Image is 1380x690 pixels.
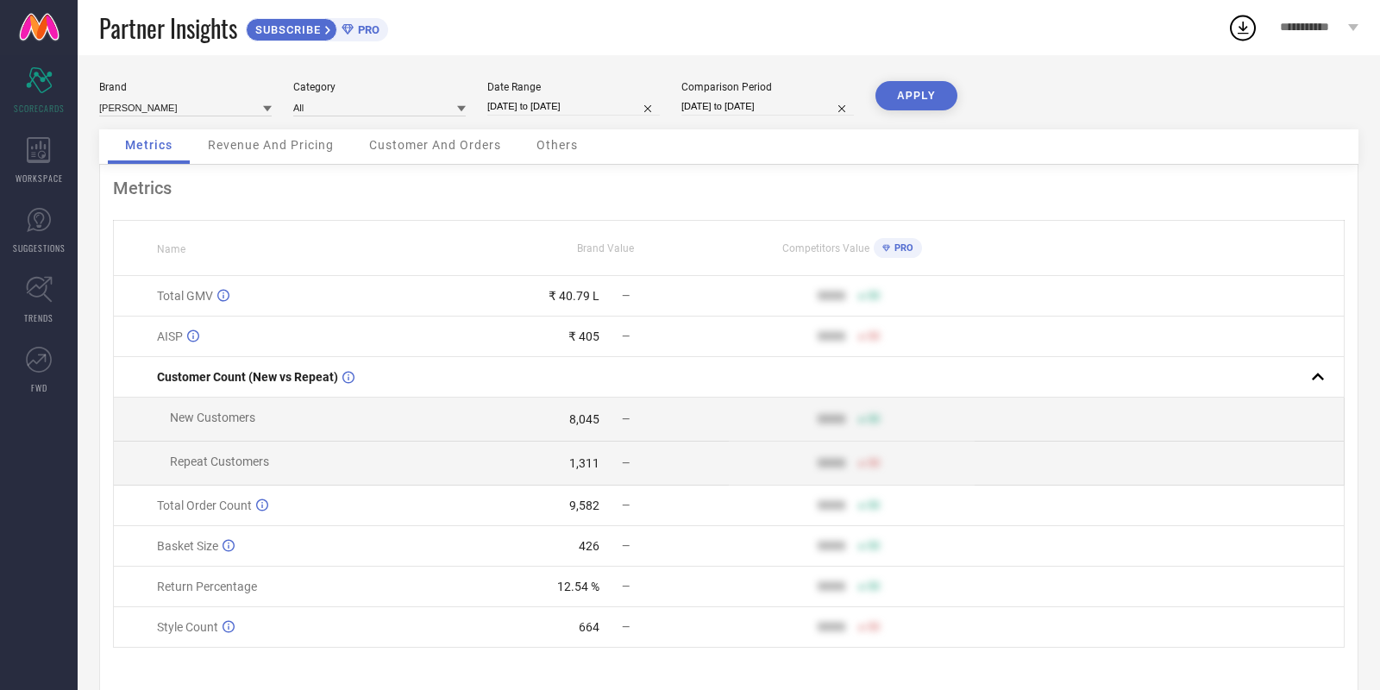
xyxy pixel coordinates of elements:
span: PRO [354,23,379,36]
span: Brand Value [577,242,634,254]
span: Basket Size [157,539,218,553]
span: Repeat Customers [170,455,269,468]
span: New Customers [170,411,255,424]
span: Others [536,138,578,152]
span: TRENDS [24,311,53,324]
span: — [622,457,630,469]
span: Competitors Value [782,242,869,254]
span: 50 [868,413,880,425]
span: FWD [31,381,47,394]
div: ₹ 40.79 L [549,289,599,303]
span: Metrics [125,138,172,152]
span: — [622,540,630,552]
span: WORKSPACE [16,172,63,185]
span: 50 [868,580,880,593]
span: — [622,413,630,425]
span: PRO [890,242,913,254]
div: Metrics [113,178,1345,198]
div: Brand [99,81,272,93]
span: Customer Count (New vs Repeat) [157,370,338,384]
div: 426 [579,539,599,553]
span: 50 [868,621,880,633]
span: — [622,580,630,593]
div: 12.54 % [557,580,599,593]
span: — [622,290,630,302]
span: Customer And Orders [369,138,501,152]
div: 9999 [818,329,845,343]
div: 9999 [818,289,845,303]
div: 8,045 [569,412,599,426]
input: Select date range [487,97,660,116]
a: SUBSCRIBEPRO [246,14,388,41]
span: SUBSCRIBE [247,23,325,36]
div: Comparison Period [681,81,854,93]
div: Date Range [487,81,660,93]
span: 50 [868,499,880,511]
div: Open download list [1227,12,1258,43]
div: ₹ 405 [568,329,599,343]
div: Category [293,81,466,93]
span: Style Count [157,620,218,634]
span: 50 [868,330,880,342]
div: 9999 [818,456,845,470]
span: SUGGESTIONS [13,241,66,254]
span: Partner Insights [99,10,237,46]
span: Name [157,243,185,255]
button: APPLY [875,81,957,110]
span: Return Percentage [157,580,257,593]
span: — [622,330,630,342]
span: — [622,621,630,633]
div: 1,311 [569,456,599,470]
span: AISP [157,329,183,343]
div: 9999 [818,412,845,426]
span: SCORECARDS [14,102,65,115]
span: Revenue And Pricing [208,138,334,152]
div: 9999 [818,620,845,634]
span: 50 [868,290,880,302]
span: Total Order Count [157,499,252,512]
div: 9999 [818,580,845,593]
span: 50 [868,457,880,469]
span: — [622,499,630,511]
span: 50 [868,540,880,552]
input: Select comparison period [681,97,854,116]
div: 9999 [818,539,845,553]
div: 9,582 [569,499,599,512]
span: Total GMV [157,289,213,303]
div: 9999 [818,499,845,512]
div: 664 [579,620,599,634]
